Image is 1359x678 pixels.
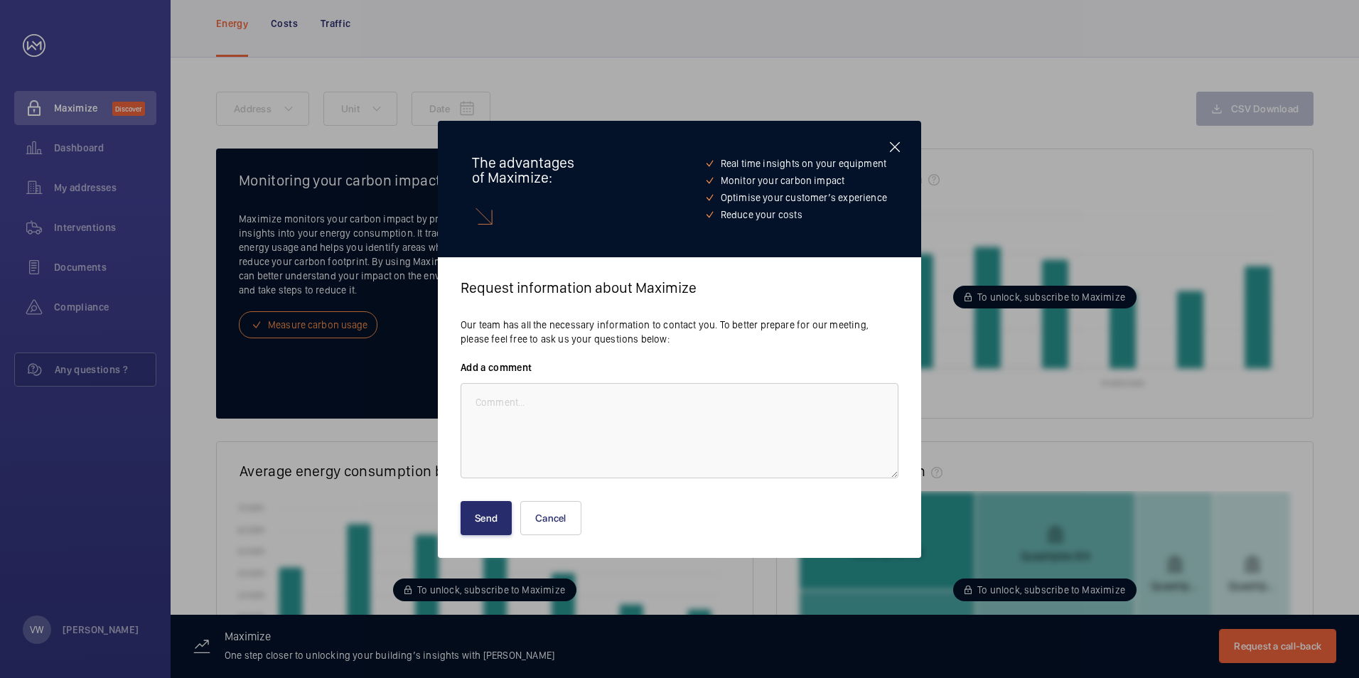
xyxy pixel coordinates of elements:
button: Cancel [520,501,581,535]
label: Add a comment [461,360,898,375]
h3: Request information about Maximize [461,280,898,295]
span: Real time insights on your equipment [721,156,887,171]
h2: The advantages of Maximize: [472,155,574,185]
span: Monitor your carbon impact [721,173,845,188]
p: Our team has all the necessary information to contact you. To better prepare for our meeting, ple... [461,318,898,346]
button: Send [461,501,512,535]
span: Optimise your customer’s experience [721,190,887,205]
span: Reduce your costs [721,208,802,222]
